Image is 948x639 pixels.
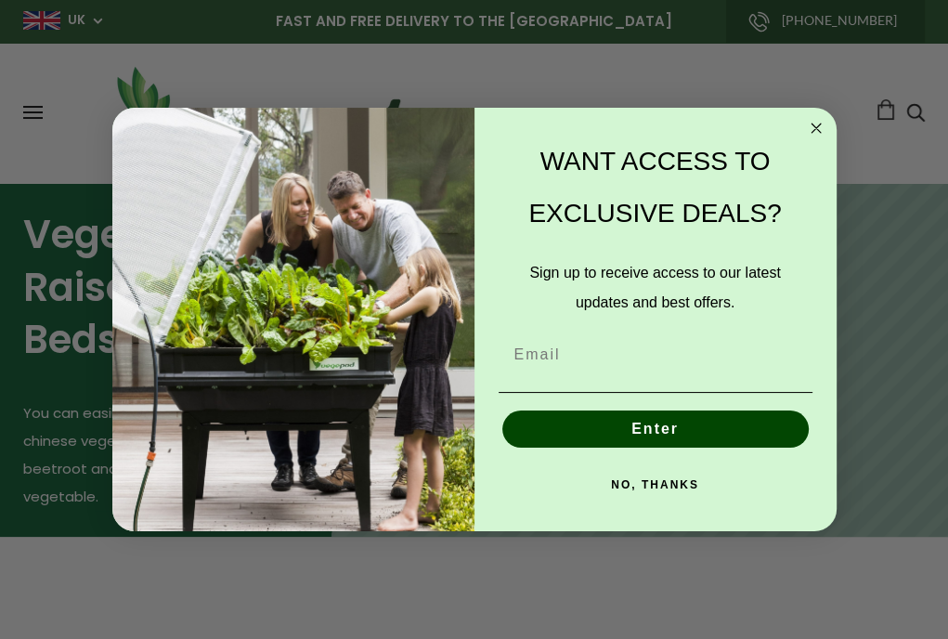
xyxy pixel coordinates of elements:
button: Enter [502,411,809,448]
img: e9d03583-1bb1-490f-ad29-36751b3212ff.jpeg [112,108,474,532]
input: Email [499,336,812,373]
span: WANT ACCESS TO EXCLUSIVE DEALS? [528,147,781,228]
span: Sign up to receive access to our latest updates and best offers. [529,265,780,310]
button: NO, THANKS [499,466,812,503]
img: underline [499,392,812,393]
button: Close dialog [805,117,827,139]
